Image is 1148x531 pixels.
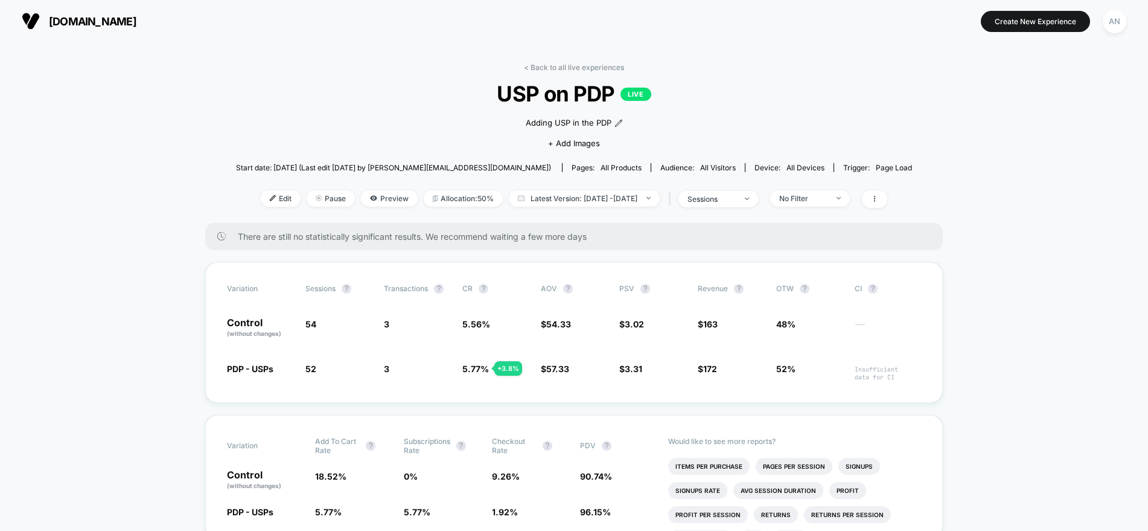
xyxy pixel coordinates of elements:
span: CI [855,284,921,294]
div: Audience: [660,163,736,172]
span: $ [698,364,717,374]
div: + 3.8 % [494,361,522,376]
button: ? [640,284,650,294]
span: Adding USP in the PDP [526,117,611,129]
span: 5.77 % [462,364,489,374]
div: No Filter [779,194,828,203]
span: (without changes) [227,330,281,337]
span: 163 [703,319,718,329]
img: edit [270,195,276,201]
span: 3.02 [625,319,644,329]
span: AOV [541,284,557,293]
span: Checkout Rate [492,437,537,455]
span: 9.26 % [492,471,520,481]
span: 0 % [404,471,418,481]
span: Insufficient data for CI [855,365,921,381]
span: 1.92 % [492,507,518,517]
span: $ [619,364,642,374]
p: Control [227,318,293,338]
p: Control [227,470,303,491]
span: OTW [776,284,843,294]
p: Would like to see more reports? [668,437,921,446]
button: Create New Experience [981,11,1090,32]
button: ? [602,441,611,451]
span: Latest Version: [DATE] - [DATE] [509,190,660,207]
span: 5.77 % [315,507,342,517]
li: Signups [838,458,880,475]
span: All Visitors [700,163,736,172]
span: Start date: [DATE] (Last edit [DATE] by [PERSON_NAME][EMAIL_ADDRESS][DOMAIN_NAME]) [236,163,551,172]
div: Trigger: [843,163,912,172]
p: LIVE [620,88,651,101]
span: PDV [580,441,596,450]
span: Add To Cart Rate [315,437,360,455]
button: ? [543,441,552,451]
span: There are still no statistically significant results. We recommend waiting a few more days [238,231,919,242]
span: 5.77 % [404,507,430,517]
span: 96.15 % [580,507,611,517]
span: Variation [227,437,293,455]
span: 172 [703,364,717,374]
span: 5.56 % [462,319,490,329]
span: 3 [384,364,389,374]
span: | [666,190,678,208]
div: Pages: [572,163,642,172]
li: Signups Rate [668,482,727,499]
span: 3.31 [625,364,642,374]
span: 48% [776,319,796,329]
li: Returns Per Session [804,506,891,523]
span: Subscriptions Rate [404,437,450,455]
button: ? [479,284,488,294]
button: AN [1099,9,1130,34]
span: + Add Images [548,138,600,148]
button: ? [563,284,573,294]
img: end [646,197,651,199]
span: $ [541,319,571,329]
button: ? [342,284,351,294]
div: AN [1103,10,1126,33]
span: all products [601,163,642,172]
span: 90.74 % [580,471,612,481]
span: $ [698,319,718,329]
img: calendar [518,195,525,201]
li: Profit Per Session [668,506,748,523]
span: Transactions [384,284,428,293]
span: 18.52 % [315,471,346,481]
span: CR [462,284,473,293]
button: ? [434,284,444,294]
span: 54.33 [546,319,571,329]
span: 52 [305,364,316,374]
button: ? [800,284,809,294]
li: Pages Per Session [756,458,832,475]
span: PDP - USPs [227,364,273,374]
button: ? [734,284,744,294]
li: Returns [754,506,798,523]
a: < Back to all live experiences [524,63,624,72]
button: ? [456,441,466,451]
span: Revenue [698,284,728,293]
span: (without changes) [227,482,281,489]
img: end [837,197,841,199]
img: end [316,195,322,201]
div: sessions [687,195,736,204]
span: 3 [384,319,389,329]
span: all devices [786,163,824,172]
span: Edit [261,190,301,207]
span: Sessions [305,284,336,293]
span: PDP - USPs [227,507,273,517]
button: ? [868,284,878,294]
span: 52% [776,364,796,374]
span: Preview [361,190,418,207]
span: 57.33 [546,364,569,374]
span: $ [619,319,644,329]
span: Device: [745,163,834,172]
li: Avg Session Duration [733,482,823,499]
li: Items Per Purchase [668,458,750,475]
img: Visually logo [22,12,40,30]
span: USP on PDP [270,81,878,106]
img: rebalance [433,195,438,202]
button: ? [366,441,375,451]
img: end [745,198,749,200]
span: PSV [619,284,634,293]
button: [DOMAIN_NAME] [18,11,140,31]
